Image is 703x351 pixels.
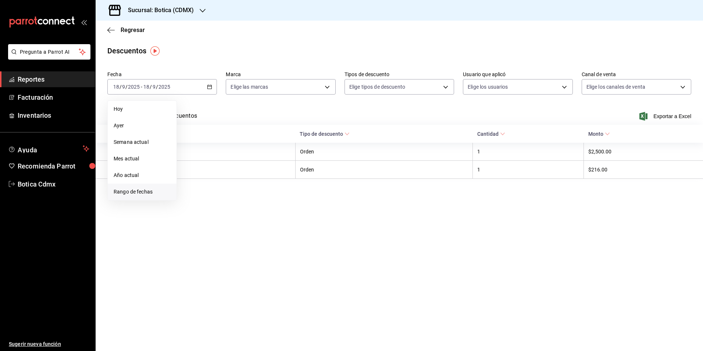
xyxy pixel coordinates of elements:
[122,6,194,15] h3: Sucursal: Botica (CDMX)
[18,144,80,153] span: Ayuda
[18,110,89,120] span: Inventarios
[295,161,473,179] th: Orden
[588,131,610,137] span: Monto
[586,83,645,91] span: Elige los canales de venta
[584,143,703,161] th: $2,500.00
[473,161,584,179] th: 1
[473,143,584,161] th: 1
[8,44,90,60] button: Pregunta a Parrot AI
[96,143,295,161] th: [PERSON_NAME]
[584,161,703,179] th: $216.00
[300,131,350,137] span: Tipo de descuento
[463,72,572,77] label: Usuario que aplicó
[349,83,405,91] span: Elige tipos de descuento
[114,155,171,163] span: Mes actual
[122,84,125,90] input: --
[156,84,158,90] span: /
[114,105,171,113] span: Hoy
[231,83,268,91] span: Elige las marcas
[18,179,89,189] span: Botica Cdmx
[345,72,454,77] label: Tipos de descuento
[152,84,156,90] input: --
[121,26,145,33] span: Regresar
[150,84,152,90] span: /
[96,161,295,179] th: [PERSON_NAME]
[641,112,691,121] button: Exportar a Excel
[114,122,171,130] span: Ayer
[114,171,171,179] span: Año actual
[143,84,150,90] input: --
[107,72,217,77] label: Fecha
[18,74,89,84] span: Reportes
[18,92,89,102] span: Facturación
[114,138,171,146] span: Semana actual
[113,84,119,90] input: --
[114,188,171,196] span: Rango de fechas
[477,131,505,137] span: Cantidad
[18,161,89,171] span: Recomienda Parrot
[295,143,473,161] th: Orden
[81,19,87,25] button: open_drawer_menu
[128,84,140,90] input: ----
[5,53,90,61] a: Pregunta a Parrot AI
[468,83,508,91] span: Elige los usuarios
[141,84,142,90] span: -
[125,84,128,90] span: /
[119,84,122,90] span: /
[107,45,146,56] div: Descuentos
[20,48,79,56] span: Pregunta a Parrot AI
[9,340,89,348] span: Sugerir nueva función
[226,72,335,77] label: Marca
[150,46,160,56] img: Tooltip marker
[107,26,145,33] button: Regresar
[158,84,171,90] input: ----
[582,72,691,77] label: Canal de venta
